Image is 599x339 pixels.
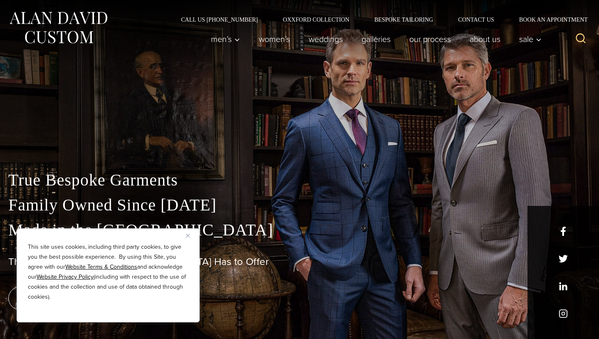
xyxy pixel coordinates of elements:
[250,31,299,47] a: Women’s
[8,9,108,46] img: Alan David Custom
[28,242,188,302] p: This site uses cookies, including third party cookies, to give you the best possible experience. ...
[571,29,591,49] button: View Search Form
[519,35,542,43] span: Sale
[400,31,460,47] a: Our Process
[37,272,94,281] a: Website Privacy Policy
[362,17,446,22] a: Bespoke Tailoring
[270,17,362,22] a: Oxxford Collection
[507,17,591,22] a: Book an Appointment
[460,31,510,47] a: About Us
[211,35,240,43] span: Men’s
[65,262,137,271] a: Website Terms & Conditions
[168,17,591,22] nav: Secondary Navigation
[202,31,546,47] nav: Primary Navigation
[8,256,591,268] h1: The Best Custom Suits [GEOGRAPHIC_DATA] Has to Offer
[168,17,270,22] a: Call Us [PHONE_NUMBER]
[352,31,400,47] a: Galleries
[8,168,591,242] p: True Bespoke Garments Family Owned Since [DATE] Made in the [GEOGRAPHIC_DATA]
[8,287,125,310] a: book an appointment
[446,17,507,22] a: Contact Us
[186,230,196,240] button: Close
[186,234,190,238] img: Close
[299,31,352,47] a: weddings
